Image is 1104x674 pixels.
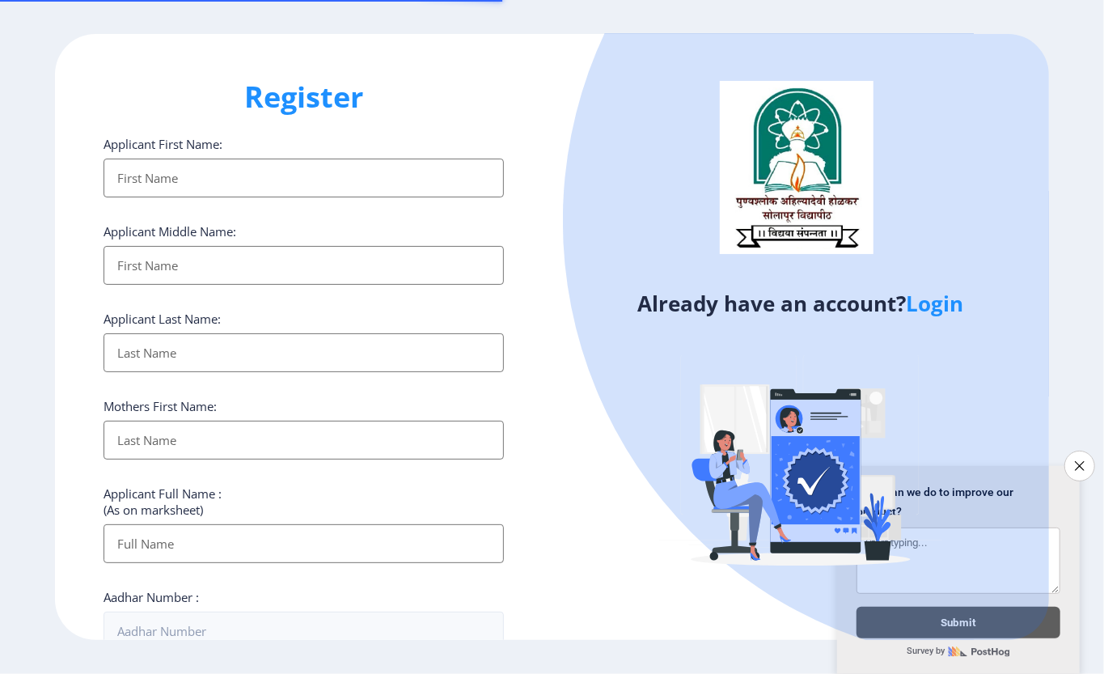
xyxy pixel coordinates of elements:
input: Last Name [104,421,503,460]
input: Last Name [104,333,503,372]
h4: Already have an account? [565,290,1037,316]
label: Applicant Full Name : (As on marksheet) [104,485,222,518]
a: Login [906,289,963,318]
label: Applicant Middle Name: [104,223,236,240]
img: logo [720,81,873,254]
input: Full Name [104,524,503,563]
h1: Register [104,78,503,117]
label: Mothers First Name: [104,398,217,414]
label: Applicant First Name: [104,136,222,152]
label: Applicant Last Name: [104,311,221,327]
input: First Name [104,246,503,285]
input: First Name [104,159,503,197]
label: Aadhar Number : [104,589,199,605]
input: Aadhar Number [104,612,503,651]
img: Verified-rafiki.svg [659,324,942,607]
